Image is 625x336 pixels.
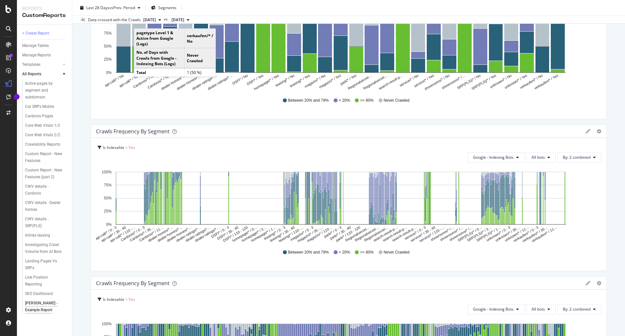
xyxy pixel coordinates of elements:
[471,73,497,91] text: SRP(PLS)/* / Yes
[25,274,62,288] div: Link Position Reporting
[399,73,419,87] text: service/* / No
[318,73,342,89] text: magazin/* / Yes
[184,29,215,48] td: verkaufen/* / No
[77,3,143,13] button: Last 28 DaysvsPrev. Period
[125,297,128,302] span: =
[96,168,596,243] svg: A chart.
[263,225,286,241] text: leasing/* / 0 - 3
[424,73,450,91] text: showrooms/* / No
[101,225,127,242] text: api-call/* / 35 - 40
[104,44,112,49] text: 50%
[25,80,67,101] a: Active pages by segment and subdomain
[94,225,117,241] text: api-call/* / 0 - 3
[118,73,140,88] text: api-call/* / Yes
[14,94,20,100] div: Tooltip anchor
[557,152,601,163] button: By: 2 combined
[329,225,351,240] text: park/* / 35 - 40
[158,5,176,10] span: Segments
[25,167,64,181] div: Custom Report - New Features (part 2)
[106,70,112,75] text: 0%
[104,57,112,62] text: 25%
[410,225,436,242] text: service/* / 35 - 40
[102,170,112,174] text: 100%
[360,250,373,255] span: >= 80%
[22,71,61,78] a: All Reports
[147,73,171,90] text: Cardonis/* / Yes
[288,98,329,103] span: Between 20% and 79%
[473,306,514,312] span: Google - Indexing Bots
[25,113,53,120] div: Cardonis Pages
[25,199,67,213] a: CWV details - Dealer homes
[90,124,607,271] div: Crawls Frequency By SegmentgeargearIs Indexable = YesGoogle - Indexing BotsAll botsBy: 2 combined...
[22,42,67,49] a: Manage Tables
[25,199,62,213] div: CWV details - Dealer homes
[526,152,556,163] button: All bots
[25,274,67,288] a: Link Position Reporting
[88,17,141,23] div: Data crossed with the Crawls
[103,145,124,150] span: Is Indexable
[25,122,67,129] a: Core Web Vitals 1/2
[25,290,67,297] a: SEO Dashboard
[104,183,112,187] text: 75%
[467,304,524,314] button: Google - Indexing Bots
[25,183,62,197] div: CWV details - Cardonis
[132,73,156,89] text: Cardonis/* / No
[25,132,67,139] a: Core Web Vitals 2/2
[109,5,135,10] span: vs Prev. Period
[534,73,559,90] text: verkaufen/* / Yes
[106,222,112,227] text: 0%
[22,61,40,68] div: Templates
[129,297,135,302] span: Yes
[512,225,539,243] text: verkaufen/* / 0 - 3
[25,132,60,139] div: Core Web Vitals 2/2
[597,129,601,134] div: gear
[25,151,63,164] div: Custom Report - New Features
[104,31,112,36] text: 75%
[211,225,230,239] text: DSP/* / 0 - 3
[134,68,184,77] td: Total
[125,145,128,150] span: =
[96,280,170,286] div: Crawls Frequency By Segment
[25,300,67,314] a: [PERSON_NAME] - Example Report
[467,152,524,163] button: Google - Indexing Bots
[22,52,67,59] a: Manage Reports
[129,145,135,150] span: Yes
[103,297,124,302] span: Is Indexable
[486,225,511,242] text: unknown/* / 0 - 3
[222,225,248,242] text: DSP/* / 110 - 120
[246,73,264,86] text: DSP/* / Yes
[96,16,596,92] svg: A chart.
[25,300,63,314] div: Stephan - Example Report
[25,103,54,110] div: Car SRPs Mobile
[22,71,41,78] div: All Reports
[22,30,49,37] div: + Create Report
[384,98,410,103] span: Never Crawled
[456,73,481,90] text: SRP(PLS)/* / No
[340,73,357,86] text: park/* / Yes
[404,225,427,241] text: service/* / 0 - 3
[25,183,67,197] a: CWV details - Cardonis
[563,306,590,312] span: By: 2 combined
[143,17,156,23] span: 2025 Oct. 3rd
[384,250,410,255] span: Never Crawled
[289,225,314,241] text: magazin/* / 0 - 3
[25,216,62,229] div: CWV details - SRP(PLS)
[102,322,112,326] text: 100%
[148,3,179,13] button: Segments
[216,225,239,241] text: DSP/* / 35 - 40
[253,73,280,91] text: homepage/* / Yes
[532,306,545,312] span: All bots
[25,258,67,271] a: Landing Pages Vs SRPs
[134,48,184,68] td: No. of Days with Crawls from Google - Indexing Bots (Logs)
[134,29,184,48] td: pagetype Level 1 & Active from Google (Logs)
[22,52,51,59] div: Manage Reports
[532,154,545,160] span: All bots
[413,73,435,88] text: service/* / Yes
[339,250,350,255] span: < 20%
[22,42,49,49] div: Manage Tables
[269,225,295,242] text: leasing/* / 35 - 40
[25,151,67,164] a: Custom Report - New Features
[184,68,215,77] td: 1 (50 %)
[25,113,67,120] a: Cardonis Pages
